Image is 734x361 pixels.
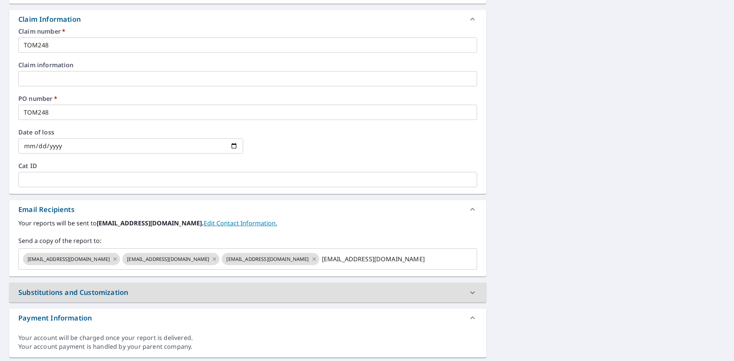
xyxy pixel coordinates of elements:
div: Substitutions and Customization [18,287,128,298]
div: Claim Information [9,10,486,28]
div: Email Recipients [18,204,75,215]
div: Your account payment is handled by your parent company. [18,342,477,351]
div: [EMAIL_ADDRESS][DOMAIN_NAME] [222,253,319,265]
div: Claim Information [18,14,81,24]
span: [EMAIL_ADDRESS][DOMAIN_NAME] [122,256,214,263]
label: Claim number [18,28,477,34]
label: Send a copy of the report to: [18,236,477,245]
div: Email Recipients [9,200,486,219]
label: Claim information [18,62,477,68]
span: [EMAIL_ADDRESS][DOMAIN_NAME] [23,256,114,263]
label: Your reports will be sent to [18,219,477,228]
div: [EMAIL_ADDRESS][DOMAIN_NAME] [122,253,219,265]
label: Cat ID [18,163,477,169]
span: [EMAIL_ADDRESS][DOMAIN_NAME] [222,256,313,263]
a: EditContactInfo [204,219,277,227]
label: Date of loss [18,129,243,135]
b: [EMAIL_ADDRESS][DOMAIN_NAME]. [97,219,204,227]
div: Payment Information [9,309,486,327]
div: Your account will be charged once your report is delivered. [18,333,477,342]
label: PO number [18,96,477,102]
div: [EMAIL_ADDRESS][DOMAIN_NAME] [23,253,120,265]
div: Substitutions and Customization [9,283,486,302]
div: Payment Information [18,313,92,323]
